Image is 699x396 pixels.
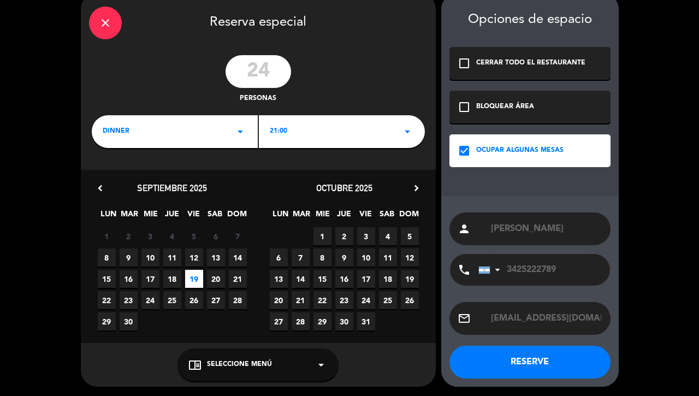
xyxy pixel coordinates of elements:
[357,208,375,226] span: VIE
[458,101,471,114] i: check_box_outline_blank
[313,312,331,330] span: 29
[490,221,602,237] input: Nombre
[240,93,276,104] span: personas
[478,254,599,286] input: Teléfono
[120,249,138,267] span: 9
[163,291,181,309] span: 25
[163,227,181,245] span: 4
[229,249,247,267] span: 14
[292,249,310,267] span: 7
[163,270,181,288] span: 18
[207,249,225,267] span: 13
[458,263,471,276] i: phone
[292,312,310,330] span: 28
[315,358,328,371] i: arrow_drop_down
[98,291,116,309] span: 22
[357,270,375,288] span: 17
[316,182,372,193] span: octubre 2025
[185,227,203,245] span: 5
[379,270,397,288] span: 18
[335,270,353,288] span: 16
[479,255,504,285] div: Argentina: +54
[458,312,471,325] i: email
[476,58,585,69] div: CERRAR TODO EL RESTAURANTE
[185,249,203,267] span: 12
[270,291,288,309] span: 20
[185,270,203,288] span: 19
[379,291,397,309] span: 25
[271,208,289,226] span: LUN
[185,291,203,309] span: 26
[137,182,207,193] span: septiembre 2025
[141,270,159,288] span: 17
[401,249,419,267] span: 12
[98,227,116,245] span: 1
[335,291,353,309] span: 23
[103,126,129,137] span: dinner
[378,208,396,226] span: SAB
[185,208,203,226] span: VIE
[188,358,202,371] i: chrome_reader_mode
[120,312,138,330] span: 30
[490,311,602,326] input: Correo Electrónico
[163,249,181,267] span: 11
[313,270,331,288] span: 15
[94,182,106,194] i: chevron_left
[401,270,419,288] span: 19
[411,182,422,194] i: chevron_right
[314,208,332,226] span: MIE
[357,227,375,245] span: 3
[226,55,291,88] input: 0
[458,144,471,157] i: check_box
[458,222,471,235] i: person
[401,227,419,245] span: 5
[270,312,288,330] span: 27
[292,291,310,309] span: 21
[379,227,397,245] span: 4
[313,227,331,245] span: 1
[293,208,311,226] span: MAR
[458,57,471,70] i: check_box_outline_blank
[270,270,288,288] span: 13
[98,270,116,288] span: 15
[270,249,288,267] span: 6
[335,227,353,245] span: 2
[357,291,375,309] span: 24
[335,249,353,267] span: 9
[229,227,247,245] span: 7
[401,125,414,138] i: arrow_drop_down
[399,208,417,226] span: DOM
[141,249,159,267] span: 10
[401,291,419,309] span: 26
[120,227,138,245] span: 2
[99,208,117,226] span: LUN
[234,125,247,138] i: arrow_drop_down
[227,208,245,226] span: DOM
[163,208,181,226] span: JUE
[335,312,353,330] span: 30
[313,291,331,309] span: 22
[121,208,139,226] span: MAR
[292,270,310,288] span: 14
[313,249,331,267] span: 8
[357,312,375,330] span: 31
[99,16,112,29] i: close
[207,227,225,245] span: 6
[141,227,159,245] span: 3
[476,145,564,156] div: OCUPAR ALGUNAS MESAS
[98,312,116,330] span: 29
[142,208,160,226] span: MIE
[476,102,534,113] div: BLOQUEAR ÁREA
[379,249,397,267] span: 11
[206,208,224,226] span: SAB
[98,249,116,267] span: 8
[120,270,138,288] span: 16
[229,270,247,288] span: 21
[270,126,287,137] span: 21:00
[207,291,225,309] span: 27
[335,208,353,226] span: JUE
[357,249,375,267] span: 10
[449,346,611,379] button: RESERVE
[207,359,272,370] span: Seleccione Menú
[207,270,225,288] span: 20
